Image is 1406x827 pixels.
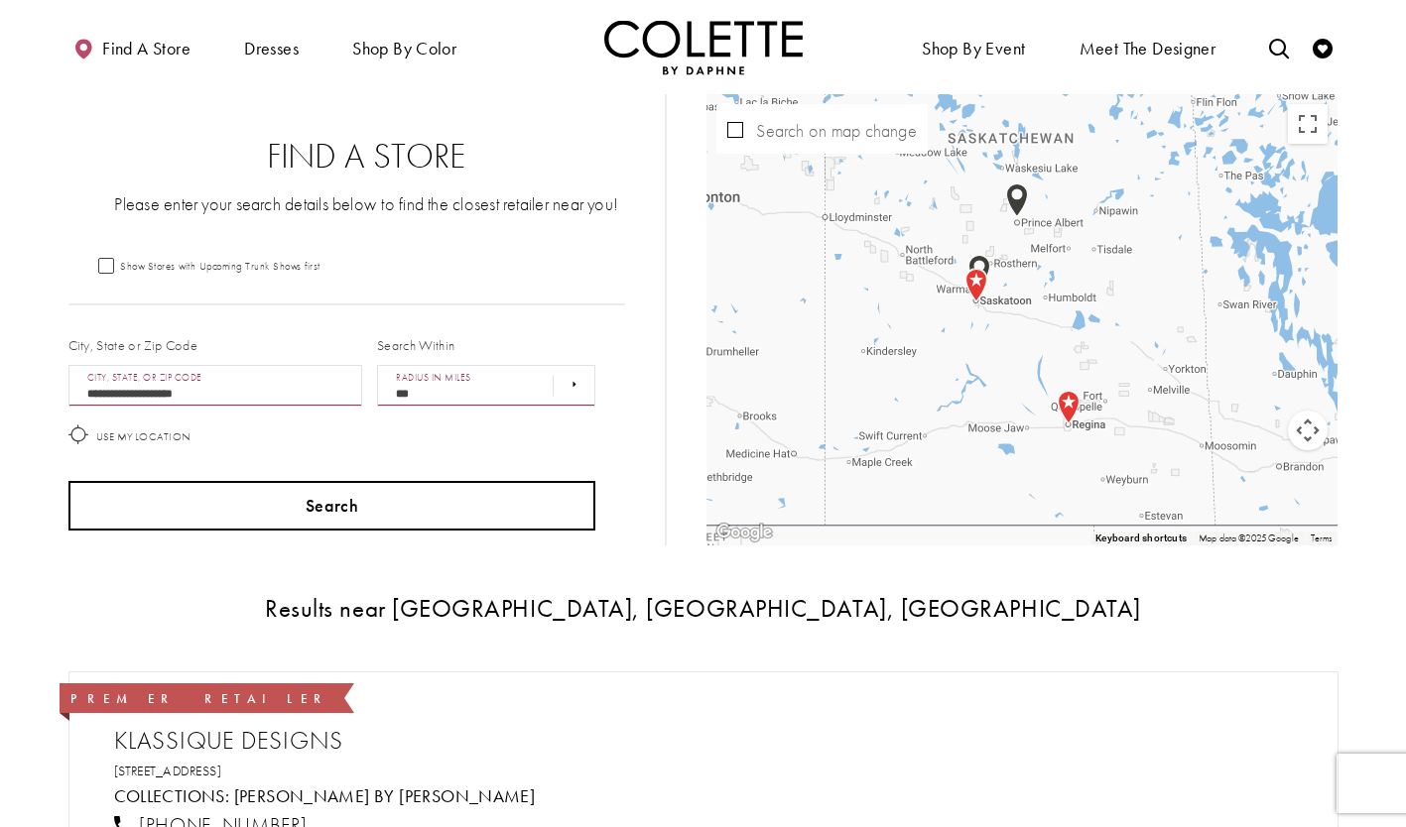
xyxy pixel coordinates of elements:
label: Search Within [377,335,454,355]
span: Find a store [102,39,191,59]
span: Dresses [244,39,299,59]
span: Map data ©2025 Google [1199,532,1299,544]
h3: Results near [GEOGRAPHIC_DATA], [GEOGRAPHIC_DATA], [GEOGRAPHIC_DATA] [68,595,1339,622]
a: Check Wishlist [1308,20,1338,74]
span: Shop by color [347,20,461,74]
img: Google Image #44 [711,520,777,545]
input: City, State, or ZIP Code [68,365,363,407]
span: Collections: [114,784,230,807]
a: Toggle search [1264,20,1294,74]
div: Map with store locations [706,94,1338,545]
button: Keyboard shortcuts [1095,532,1187,545]
h2: Find a Store [108,137,626,177]
select: Radius In Miles [377,365,595,407]
a: Open this area in Google Maps (opens a new window) [711,520,777,545]
span: Shop By Event [922,39,1025,59]
button: Toggle fullscreen view [1288,104,1328,144]
h2: Klassique Designs [114,726,1313,756]
button: Map camera controls [1288,411,1328,450]
span: Premier Retailer [70,690,330,707]
span: Shop by color [352,39,456,59]
span: Dresses [239,20,304,74]
a: [STREET_ADDRESS] [114,762,222,779]
span: Meet the designer [1080,39,1216,59]
label: City, State or Zip Code [68,335,198,355]
a: Visit Home Page [604,20,803,74]
p: Please enter your search details below to find the closest retailer near you! [108,191,626,216]
a: Visit Colette by Daphne page [234,784,536,807]
a: Meet the designer [1075,20,1221,74]
button: Search [68,481,596,531]
img: Colette by Daphne [604,20,803,74]
a: Terms (opens in new tab) [1311,532,1333,544]
span: Shop By Event [917,20,1030,74]
a: Find a store [68,20,195,74]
